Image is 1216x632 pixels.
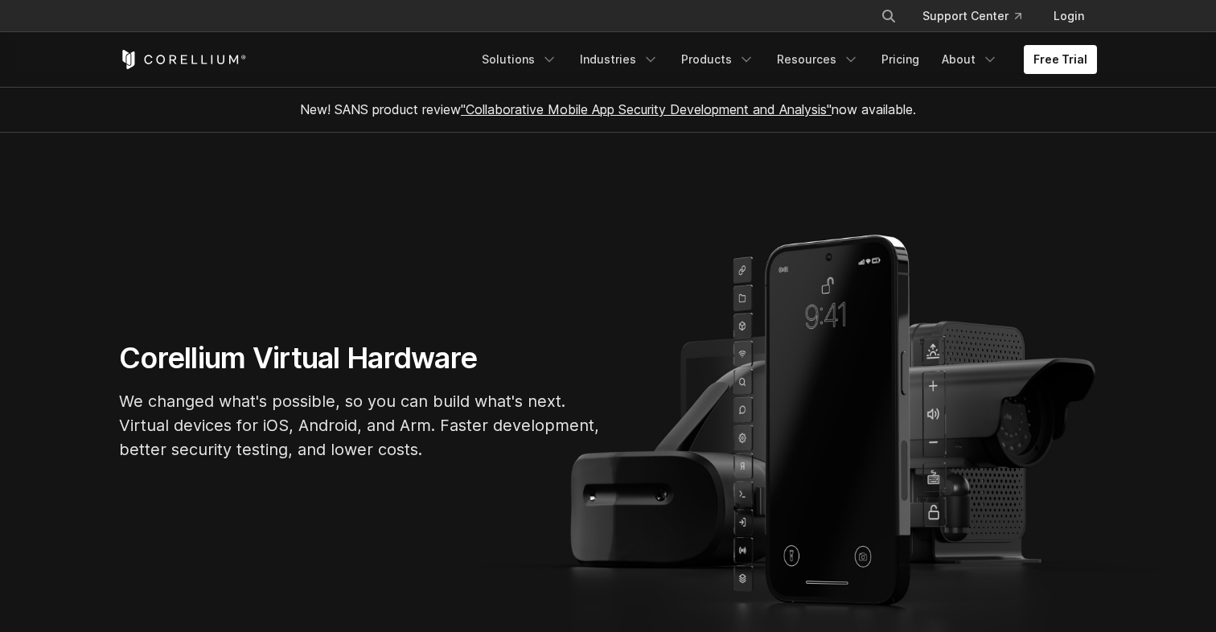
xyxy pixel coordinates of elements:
button: Search [874,2,903,31]
a: Products [672,45,764,74]
a: Industries [570,45,668,74]
a: Free Trial [1024,45,1097,74]
span: New! SANS product review now available. [300,101,916,117]
a: Login [1041,2,1097,31]
p: We changed what's possible, so you can build what's next. Virtual devices for iOS, Android, and A... [119,389,602,462]
a: Resources [767,45,869,74]
a: "Collaborative Mobile App Security Development and Analysis" [461,101,832,117]
a: Support Center [910,2,1034,31]
div: Navigation Menu [861,2,1097,31]
a: About [932,45,1008,74]
a: Corellium Home [119,50,247,69]
a: Solutions [472,45,567,74]
a: Pricing [872,45,929,74]
h1: Corellium Virtual Hardware [119,340,602,376]
div: Navigation Menu [472,45,1097,74]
